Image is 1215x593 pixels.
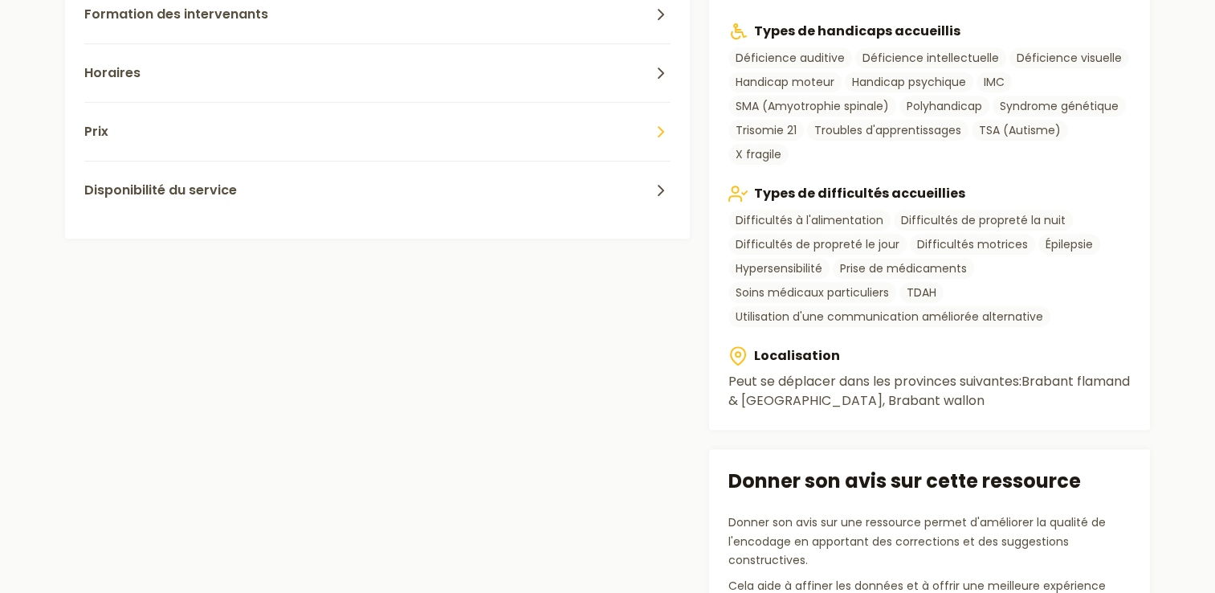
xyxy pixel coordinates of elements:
h3: Types de handicaps accueillis [728,22,1131,41]
span: Disponibilité du service [84,181,237,200]
a: X fragile [728,144,789,165]
a: Déficience visuelle [1009,47,1129,68]
button: Prix [84,102,671,161]
a: Utilisation d'une communication améliorée alternative [728,306,1050,327]
a: Déficience auditive [728,47,852,68]
a: Difficultés de propreté le jour [728,234,907,255]
h3: Types de difficultés accueillies [728,184,1131,203]
h2: Donner son avis sur cette ressource [728,468,1131,494]
a: Déficience intellectuelle [855,47,1006,68]
a: Difficultés motrices [910,234,1035,255]
h3: Localisation [728,346,1131,366]
a: Syndrome génétique [993,96,1126,117]
p: Donner son avis sur une ressource permet d'améliorer la qualité de l'encodage en apportant des co... [728,513,1131,571]
span: Prix [84,122,108,141]
p: Peut se déplacer dans les provinces suivantes : [728,372,1131,411]
a: Hypersensibilité [728,258,830,279]
a: TDAH [899,282,944,303]
a: Difficultés à l'alimentation [728,210,891,231]
a: Troubles d'apprentissages [807,120,968,141]
span: Brabant flamand & [GEOGRAPHIC_DATA], Brabant wallon [728,372,1130,410]
span: Formation des intervenants [84,5,268,24]
a: Épilepsie [1038,234,1100,255]
a: Polyhandicap [899,96,989,117]
a: TSA (Autisme) [972,120,1068,141]
a: SMA (Amyotrophie spinale) [728,96,896,117]
button: Horaires [84,43,671,102]
a: Difficultés de propreté la nuit [894,210,1073,231]
span: Horaires [84,63,141,83]
a: Soins médicaux particuliers [728,282,896,303]
a: Handicap moteur [728,72,842,92]
a: Handicap psychique [845,72,973,92]
a: Trisomie 21 [728,120,804,141]
button: Disponibilité du service [84,161,671,219]
a: Prise de médicaments [833,258,974,279]
a: IMC [976,72,1012,92]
